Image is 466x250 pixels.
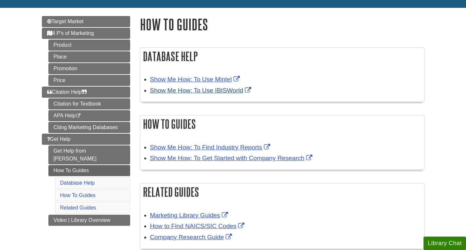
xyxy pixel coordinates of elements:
[150,155,314,161] a: Link opens in new window
[150,144,272,151] a: Link opens in new window
[60,180,95,186] a: Database Help
[48,215,130,226] a: Video | Library Overview
[47,30,94,36] span: 4 P's of Marketing
[140,16,424,33] h1: How To Guides
[48,63,130,74] a: Promotion
[48,75,130,86] a: Price
[47,136,71,142] span: Get Help
[150,76,241,83] a: Link opens in new window
[48,40,130,51] a: Product
[150,87,253,94] a: Link opens in new window
[423,237,466,250] button: Library Chat
[47,89,87,95] span: Citation Help
[60,205,96,210] a: Related Guides
[140,115,424,133] h2: How To Guides
[48,98,130,109] a: Citation for Textbook
[42,134,130,145] a: Get Help
[42,87,130,98] a: Citation Help
[47,19,84,24] span: Target Market
[48,110,130,121] a: APA Help
[42,16,130,226] div: Guide Page Menu
[48,51,130,62] a: Place
[150,212,230,219] a: Link opens in new window
[48,122,130,133] a: Citing Marketing Databases
[42,16,130,27] a: Target Market
[60,192,95,198] a: How To Guides
[48,165,130,176] a: How To Guides
[150,234,233,241] a: Link opens in new window
[48,145,130,164] a: Get Help from [PERSON_NAME]
[140,183,424,201] h2: Related Guides
[150,223,246,229] a: Link opens in new window
[42,28,130,39] a: 4 P's of Marketing
[140,48,424,65] h2: Database Help
[76,114,81,118] i: This link opens in a new window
